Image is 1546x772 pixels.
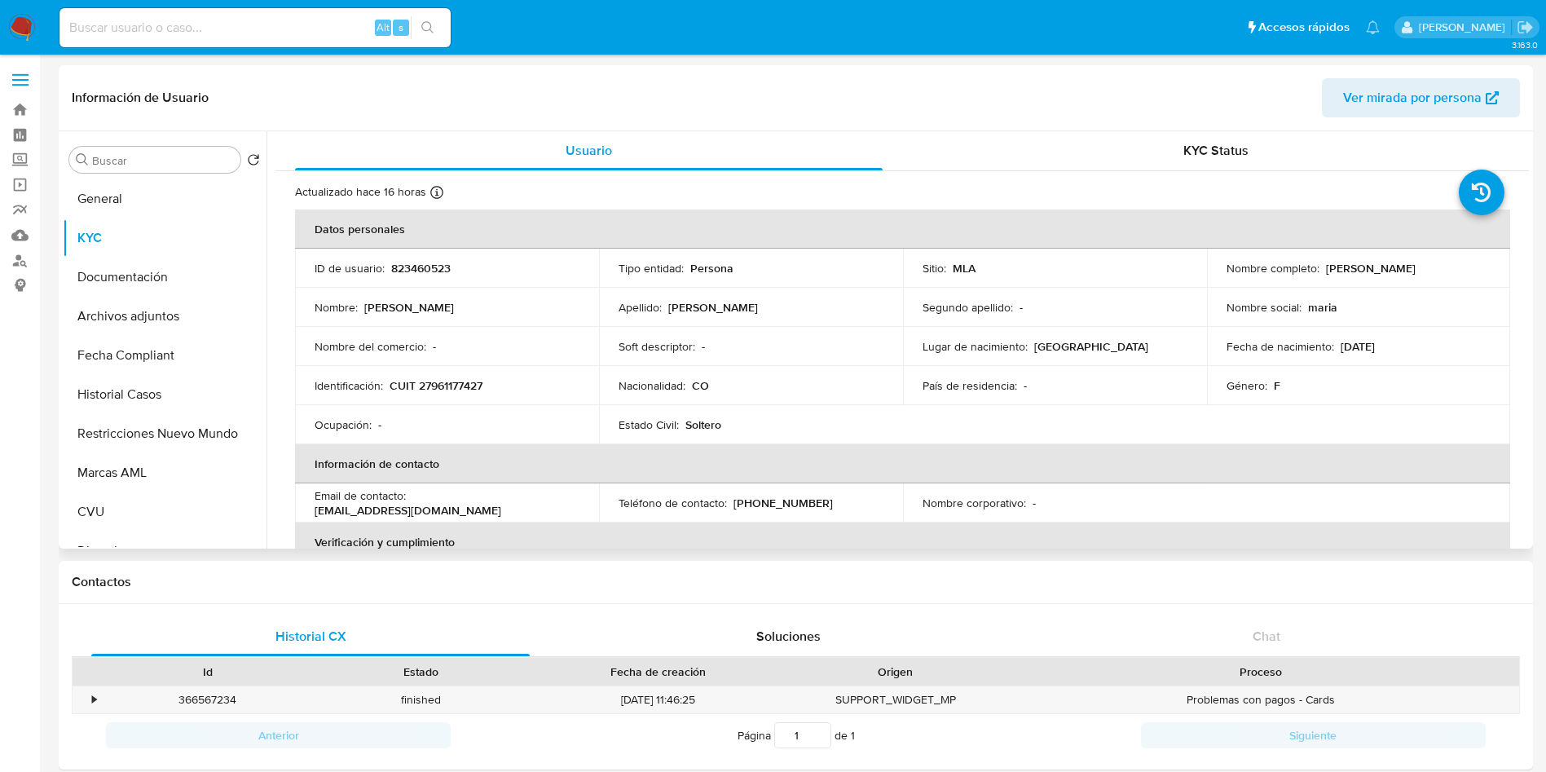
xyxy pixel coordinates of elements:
div: 366567234 [101,686,315,713]
p: CO [692,378,709,393]
p: Soft descriptor : [619,339,695,354]
p: - [378,417,381,432]
input: Buscar [92,153,234,168]
h1: Contactos [72,574,1520,590]
p: Soltero [685,417,721,432]
p: - [702,339,705,354]
h1: Información de Usuario [72,90,209,106]
p: Email de contacto : [315,488,406,503]
button: CVU [63,492,266,532]
th: Información de contacto [295,444,1510,483]
p: Nombre completo : [1227,261,1319,276]
p: Teléfono de contacto : [619,496,727,510]
th: Datos personales [295,210,1510,249]
button: KYC [63,218,266,258]
div: SUPPORT_WIDGET_MP [789,686,1002,713]
button: Restricciones Nuevo Mundo [63,414,266,453]
p: Ocupación : [315,417,372,432]
div: Problemas con pagos - Cards [1002,686,1519,713]
span: Historial CX [275,627,346,646]
p: País de residencia : [923,378,1017,393]
p: [DATE] [1341,339,1375,354]
a: Notificaciones [1366,20,1380,34]
span: s [399,20,403,35]
button: General [63,179,266,218]
p: Apellido : [619,300,662,315]
p: Identificación : [315,378,383,393]
p: Estado Civil : [619,417,679,432]
div: • [92,692,96,708]
p: Fecha de nacimiento : [1227,339,1334,354]
p: Tipo entidad : [619,261,684,276]
span: Página de [738,722,855,748]
p: Nombre social : [1227,300,1302,315]
div: Fecha de creación [540,664,777,680]
div: finished [315,686,528,713]
input: Buscar usuario o caso... [59,17,451,38]
button: Volver al orden por defecto [247,153,260,171]
p: Nombre del comercio : [315,339,426,354]
p: Segundo apellido : [923,300,1013,315]
p: Género : [1227,378,1267,393]
span: KYC Status [1183,141,1249,160]
p: MLA [953,261,976,276]
p: [GEOGRAPHIC_DATA] [1034,339,1148,354]
button: Siguiente [1141,722,1486,748]
span: Chat [1253,627,1280,646]
p: - [1024,378,1027,393]
button: Buscar [76,153,89,166]
p: sandra.helbardt@mercadolibre.com [1419,20,1511,35]
span: Usuario [566,141,612,160]
p: [PERSON_NAME] [364,300,454,315]
p: maria [1308,300,1337,315]
p: 823460523 [391,261,451,276]
p: Nombre corporativo : [923,496,1026,510]
button: Anterior [106,722,451,748]
p: ID de usuario : [315,261,385,276]
p: CUIT 27961177427 [390,378,482,393]
p: - [433,339,436,354]
button: Documentación [63,258,266,297]
button: Marcas AML [63,453,266,492]
span: 1 [851,727,855,743]
p: Actualizado hace 16 horas [295,184,426,200]
div: [DATE] 11:46:25 [528,686,789,713]
button: Direcciones [63,532,266,571]
p: - [1020,300,1023,315]
p: Nombre : [315,300,358,315]
p: Persona [690,261,733,276]
div: Origen [800,664,991,680]
button: Fecha Compliant [63,336,266,375]
button: Archivos adjuntos [63,297,266,336]
span: Ver mirada por persona [1343,78,1482,117]
p: [PHONE_NUMBER] [733,496,833,510]
p: [EMAIL_ADDRESS][DOMAIN_NAME] [315,503,501,518]
th: Verificación y cumplimiento [295,523,1510,562]
div: Id [112,664,303,680]
p: Sitio : [923,261,946,276]
p: - [1033,496,1036,510]
button: Historial Casos [63,375,266,414]
span: Alt [377,20,390,35]
button: search-icon [411,16,444,39]
span: Soluciones [756,627,821,646]
div: Proceso [1014,664,1508,680]
p: Lugar de nacimiento : [923,339,1028,354]
div: Estado [326,664,517,680]
p: F [1274,378,1280,393]
a: Salir [1517,19,1534,36]
span: Accesos rápidos [1258,19,1350,36]
p: [PERSON_NAME] [668,300,758,315]
p: [PERSON_NAME] [1326,261,1416,276]
button: Ver mirada por persona [1322,78,1520,117]
p: Nacionalidad : [619,378,685,393]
